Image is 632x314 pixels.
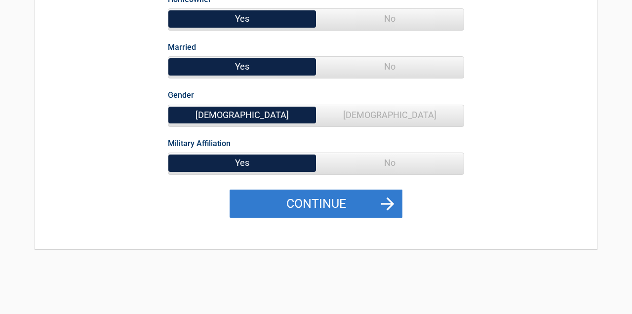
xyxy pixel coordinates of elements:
[316,105,464,125] span: [DEMOGRAPHIC_DATA]
[168,137,231,150] label: Military Affiliation
[316,9,464,29] span: No
[316,57,464,77] span: No
[168,88,194,102] label: Gender
[168,105,316,125] span: [DEMOGRAPHIC_DATA]
[168,153,316,173] span: Yes
[168,57,316,77] span: Yes
[230,190,402,218] button: Continue
[316,153,464,173] span: No
[168,40,196,54] label: Married
[168,9,316,29] span: Yes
